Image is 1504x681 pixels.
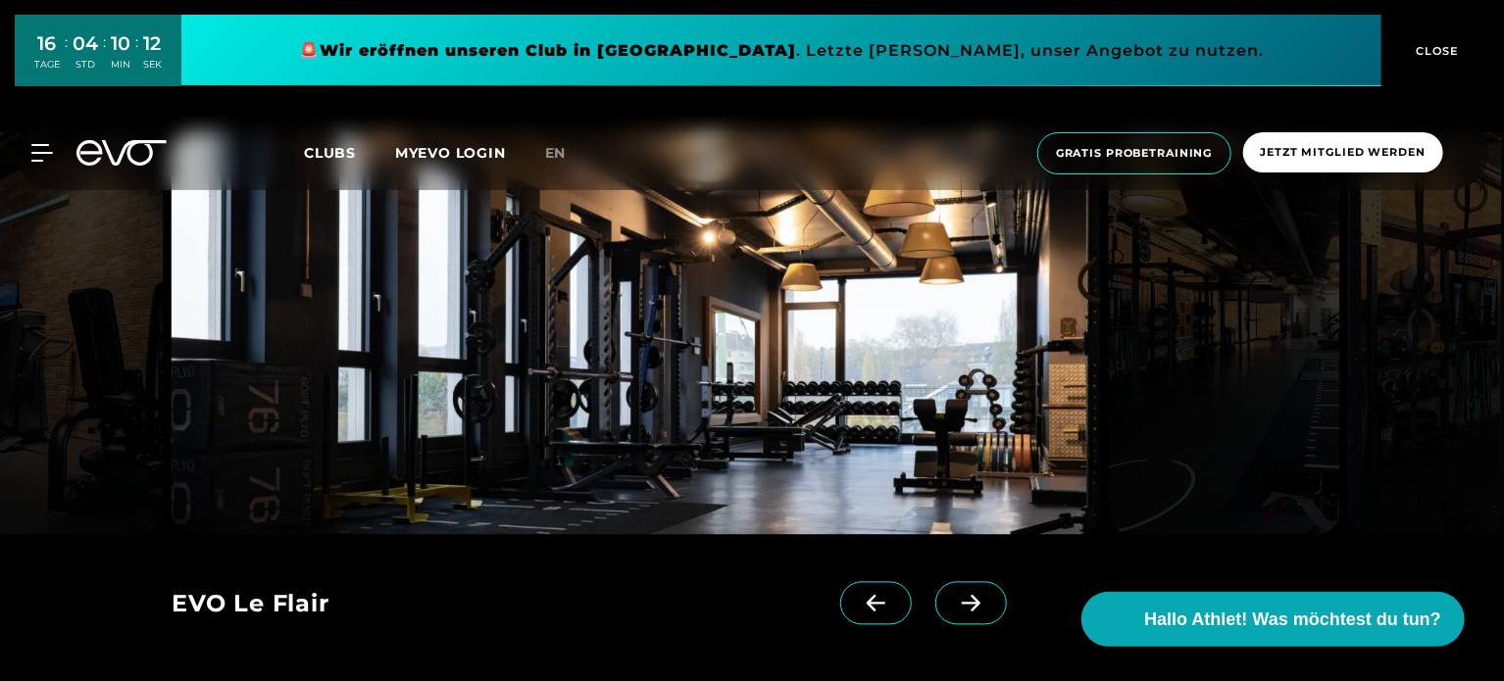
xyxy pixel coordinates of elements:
[73,58,98,72] div: STD
[1081,592,1465,647] button: Hallo Athlet! Was möchtest du tun?
[1144,607,1441,633] span: Hallo Athlet! Was möchtest du tun?
[111,58,130,72] div: MIN
[34,29,60,58] div: 16
[304,143,395,162] a: Clubs
[304,144,356,162] span: Clubs
[172,132,1100,535] img: evofitness
[545,142,590,165] a: en
[73,29,98,58] div: 04
[65,31,68,83] div: :
[1031,132,1237,174] a: Gratis Probetraining
[135,31,138,83] div: :
[143,29,162,58] div: 12
[1261,144,1426,161] span: Jetzt Mitglied werden
[1412,42,1460,60] span: CLOSE
[395,144,506,162] a: MYEVO LOGIN
[111,29,130,58] div: 10
[1237,132,1449,174] a: Jetzt Mitglied werden
[34,58,60,72] div: TAGE
[1381,15,1489,86] button: CLOSE
[545,144,567,162] span: en
[103,31,106,83] div: :
[1108,132,1340,535] img: evofitness
[143,58,162,72] div: SEK
[1056,145,1213,162] span: Gratis Probetraining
